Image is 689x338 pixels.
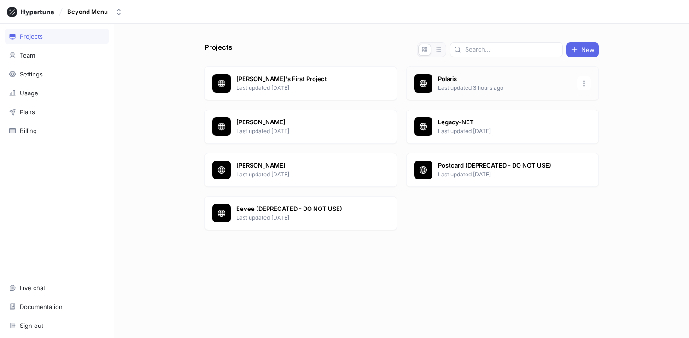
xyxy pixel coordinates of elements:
[64,4,126,19] button: Beyond Menu
[438,161,572,170] p: Postcard (DEPRECATED - DO NOT USE)
[5,66,109,82] a: Settings
[438,84,572,92] p: Last updated 3 hours ago
[566,42,599,57] button: New
[236,118,370,127] p: [PERSON_NAME]
[465,45,559,54] input: Search...
[204,42,232,57] p: Projects
[236,170,370,179] p: Last updated [DATE]
[438,170,572,179] p: Last updated [DATE]
[20,89,38,97] div: Usage
[20,70,43,78] div: Settings
[5,85,109,101] a: Usage
[67,8,108,16] div: Beyond Menu
[20,108,35,116] div: Plans
[236,84,370,92] p: Last updated [DATE]
[236,204,370,214] p: Eevee (DEPRECATED - DO NOT USE)
[20,322,43,329] div: Sign out
[438,118,572,127] p: Legacy-NET
[5,47,109,63] a: Team
[5,29,109,44] a: Projects
[236,75,370,84] p: [PERSON_NAME]'s First Project
[20,303,63,310] div: Documentation
[5,104,109,120] a: Plans
[438,127,572,135] p: Last updated [DATE]
[20,284,45,291] div: Live chat
[5,299,109,315] a: Documentation
[236,161,370,170] p: [PERSON_NAME]
[236,214,370,222] p: Last updated [DATE]
[438,75,572,84] p: Polaris
[581,47,595,52] span: New
[20,52,35,59] div: Team
[20,127,37,134] div: Billing
[5,123,109,139] a: Billing
[20,33,43,40] div: Projects
[236,127,370,135] p: Last updated [DATE]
